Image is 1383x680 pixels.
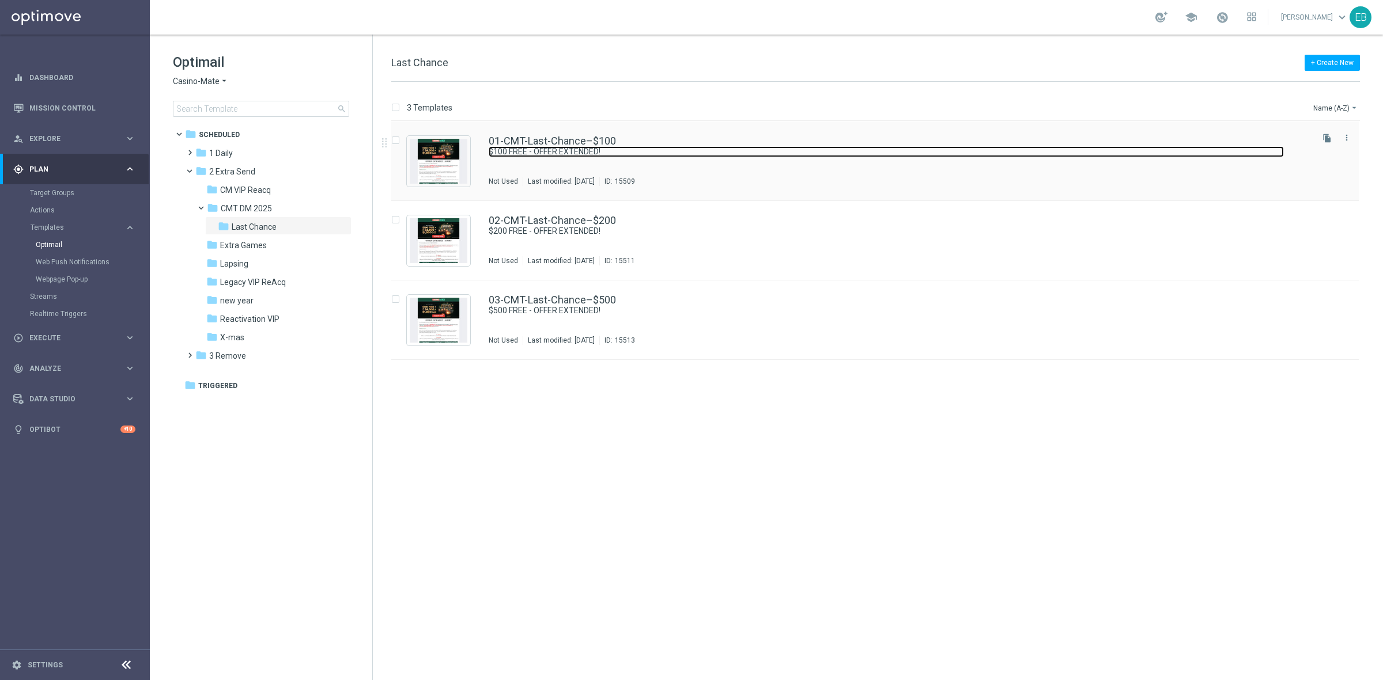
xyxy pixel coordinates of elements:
a: Web Push Notifications [36,257,120,267]
i: keyboard_arrow_right [124,363,135,374]
div: Streams [30,288,149,305]
div: Optibot [13,414,135,445]
button: Mission Control [13,104,136,113]
span: Data Studio [29,396,124,402]
button: Casino-Mate arrow_drop_down [173,76,229,87]
a: Streams [30,292,120,301]
a: $500 FREE - OFFER EXTENDED! [489,305,1284,316]
div: Not Used [489,177,518,186]
div: EB [1350,6,1371,28]
div: 15513 [615,336,635,345]
span: Legacy VIP ReAcq [220,277,286,287]
div: Not Used [489,336,518,345]
i: keyboard_arrow_right [124,332,135,343]
a: [PERSON_NAME]keyboard_arrow_down [1280,9,1350,26]
div: Realtime Triggers [30,305,149,322]
div: 15511 [615,256,635,265]
a: Mission Control [29,93,135,123]
i: folder [207,202,218,214]
a: 01-CMT-Last-Chance–$100 [489,136,616,146]
div: Last modified: [DATE] [523,336,599,345]
i: file_copy [1322,134,1332,143]
span: CM VIP Reacq [220,185,271,195]
i: folder [206,313,218,324]
button: Data Studio keyboard_arrow_right [13,394,136,404]
span: Scheduled [199,130,240,140]
div: Plan [13,164,124,174]
span: Plan [29,166,124,173]
i: folder [206,184,218,195]
a: Target Groups [30,188,120,197]
span: Analyze [29,365,124,372]
span: CMT DM 2025 [221,203,272,214]
span: Templates [31,224,113,231]
div: Press SPACE to select this row. [380,121,1381,201]
div: Execute [13,333,124,343]
div: ID: [599,177,635,186]
div: Actions [30,202,149,219]
i: arrow_drop_down [1350,103,1359,112]
a: Realtime Triggers [30,309,120,318]
button: person_search Explore keyboard_arrow_right [13,134,136,143]
i: arrow_drop_down [220,76,229,87]
button: Name (A-Z)arrow_drop_down [1312,101,1360,115]
span: Last Chance [391,56,448,69]
button: track_changes Analyze keyboard_arrow_right [13,364,136,373]
div: Dashboard [13,62,135,93]
i: folder [195,165,207,177]
a: Actions [30,206,120,215]
img: 15511.jpeg [410,218,467,263]
i: settings [12,660,22,670]
i: folder [185,128,197,140]
button: + Create New [1305,55,1360,71]
i: folder [206,294,218,306]
i: folder [184,379,196,391]
button: play_circle_outline Execute keyboard_arrow_right [13,333,136,343]
i: equalizer [13,73,24,83]
i: more_vert [1342,133,1351,142]
p: 3 Templates [407,102,452,113]
div: Templates keyboard_arrow_right [30,223,136,232]
div: Data Studio [13,394,124,404]
input: Search Template [173,101,349,117]
button: lightbulb Optibot +10 [13,425,136,434]
span: search [337,104,346,113]
div: Press SPACE to select this row. [380,201,1381,280]
button: gps_fixed Plan keyboard_arrow_right [13,165,136,174]
span: Extra Games [220,240,267,250]
span: Explore [29,135,124,142]
div: ID: [599,336,635,345]
i: person_search [13,134,24,144]
div: $500 FREE - OFFER EXTENDED! [489,305,1310,316]
div: Webpage Pop-up [36,271,149,288]
div: $200 FREE - OFFER EXTENDED! [489,226,1310,237]
i: folder [195,147,207,158]
div: Last modified: [DATE] [523,177,599,186]
span: new year [220,295,254,306]
button: more_vert [1341,131,1352,145]
div: Target Groups [30,184,149,202]
div: Last modified: [DATE] [523,256,599,265]
div: 15509 [615,177,635,186]
i: keyboard_arrow_right [124,133,135,144]
div: Press SPACE to select this row. [380,280,1381,360]
div: Analyze [13,363,124,374]
span: 2 Extra Send [209,166,255,177]
span: school [1185,11,1197,24]
a: $100 FREE - OFFER EXTENDED! [489,146,1284,157]
i: gps_fixed [13,164,24,174]
i: folder [206,239,218,250]
a: Optibot [29,414,120,445]
i: keyboard_arrow_right [124,164,135,174]
div: Templates [30,219,149,288]
span: Triggered [198,381,237,391]
span: Lapsing [220,259,248,269]
img: 15509.jpeg [410,139,467,184]
div: +10 [120,426,135,433]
